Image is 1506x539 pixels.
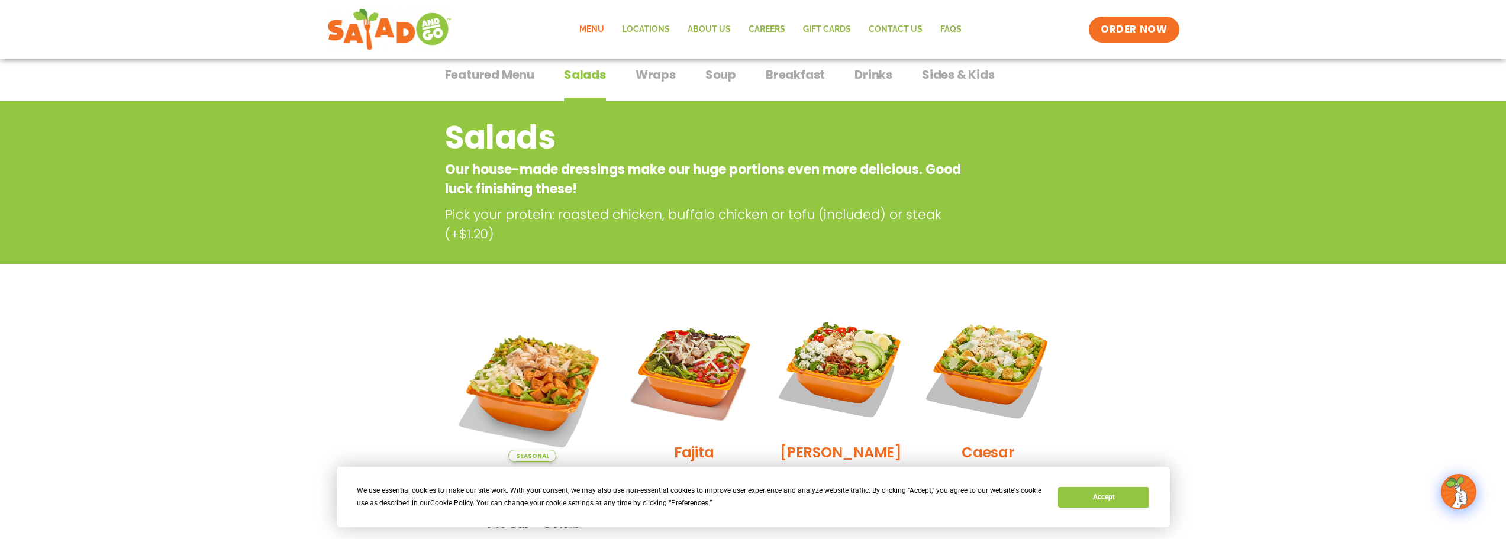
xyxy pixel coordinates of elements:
[544,517,579,531] span: Details
[674,442,714,463] h2: Fajita
[854,66,892,83] span: Drinks
[445,62,1062,102] div: Tabbed content
[357,485,1044,509] div: We use essential cookies to make our site work. With your consent, we may also use non-essential ...
[629,304,758,433] img: Product photo for Fajita Salad
[679,16,740,43] a: About Us
[1101,22,1167,37] span: ORDER NOW
[445,205,972,244] p: Pick your protein: roasted chicken, buffalo chicken or tofu (included) or steak (+$1.20)
[923,304,1052,433] img: Product photo for Caesar Salad
[922,66,995,83] span: Sides & Kids
[1089,17,1179,43] a: ORDER NOW
[613,16,679,43] a: Locations
[327,6,452,53] img: new-SAG-logo-768×292
[454,304,612,462] img: Product photo for Southwest Harvest Salad
[705,66,736,83] span: Soup
[766,66,825,83] span: Breakfast
[337,467,1170,527] div: Cookie Consent Prompt
[570,16,970,43] nav: Menu
[962,442,1014,463] h2: Caesar
[570,16,613,43] a: Menu
[671,499,708,507] span: Preferences
[445,114,966,162] h2: Salads
[1058,487,1149,508] button: Accept
[794,16,860,43] a: GIFT CARDS
[740,16,794,43] a: Careers
[636,66,676,83] span: Wraps
[564,66,606,83] span: Salads
[780,442,902,463] h2: [PERSON_NAME]
[1442,475,1475,508] img: wpChatIcon
[508,450,556,462] span: Seasonal
[860,16,931,43] a: Contact Us
[445,66,534,83] span: Featured Menu
[430,499,473,507] span: Cookie Policy
[931,16,970,43] a: FAQs
[445,160,966,199] p: Our house-made dressings make our huge portions even more delicious. Good luck finishing these!
[776,304,905,433] img: Product photo for Cobb Salad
